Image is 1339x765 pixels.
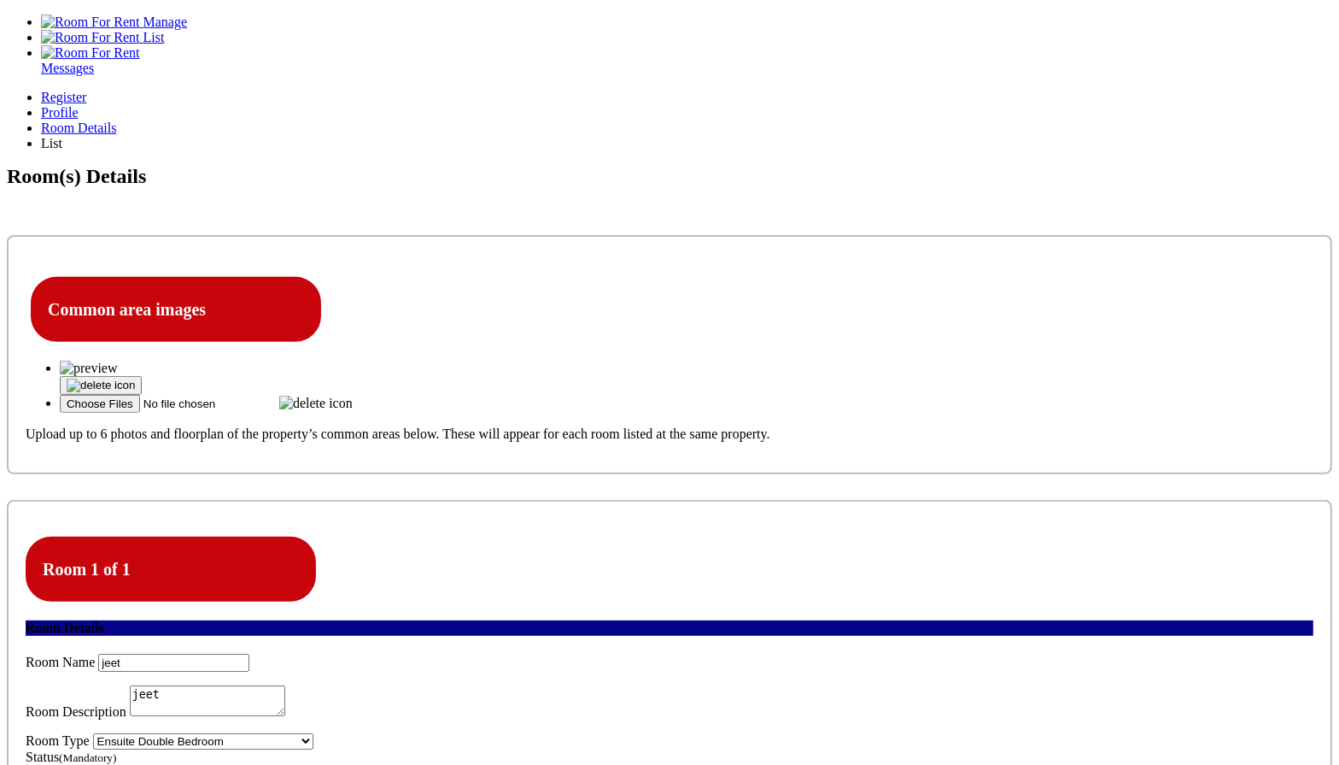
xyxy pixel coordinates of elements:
img: preview [60,361,118,376]
span: List [143,30,165,44]
img: Room For Rent [41,45,140,61]
a: Profile [41,105,1332,121]
span: Room Details [41,121,116,135]
span: Manage [143,15,188,29]
span: Messages [41,61,94,75]
img: Room For Rent [41,30,140,45]
h4: Room Details [26,621,1313,636]
span: Register [41,90,86,104]
span: Profile [41,105,79,120]
a: Room Details [41,121,1332,136]
input: Enter Room Name [98,654,249,672]
a: Manage [41,15,187,29]
small: (Mandatory) [59,751,116,764]
img: delete icon [67,379,135,392]
a: Room For Rent Messages [41,45,1332,75]
img: delete icon [279,396,353,411]
label: Room Name [26,655,95,669]
h4: Common area images [48,300,304,320]
h4: Room 1 of 1 [43,560,299,580]
p: Upload up to 6 photos and floorplan of the property’s common areas below. These will appear for e... [26,427,1313,442]
a: List [41,30,164,44]
a: Register [41,90,1332,105]
label: Room Type [26,733,90,748]
h2: Room(s) Details [7,165,1332,218]
label: Room Description [26,704,126,719]
label: Status [26,750,116,764]
img: Room For Rent [41,15,140,30]
span: List [41,136,62,150]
